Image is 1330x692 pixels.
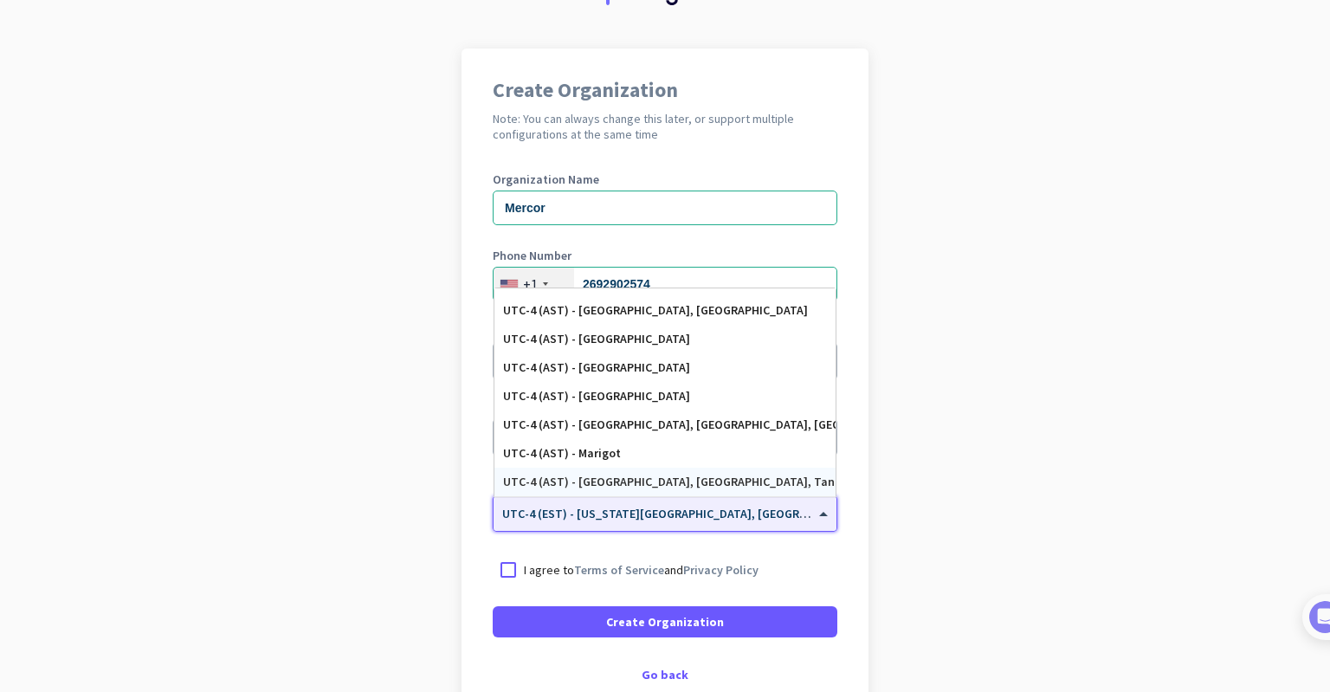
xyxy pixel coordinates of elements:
[494,288,836,496] div: Options List
[503,360,827,375] div: UTC-4 (AST) - [GEOGRAPHIC_DATA]
[503,389,827,404] div: UTC-4 (AST) - [GEOGRAPHIC_DATA]
[493,326,619,338] label: Organization language
[503,446,827,461] div: UTC-4 (AST) - Marigot
[493,80,837,100] h1: Create Organization
[493,606,837,637] button: Create Organization
[683,562,759,578] a: Privacy Policy
[503,475,827,489] div: UTC-4 (AST) - [GEOGRAPHIC_DATA], [GEOGRAPHIC_DATA], Tanki Leendert, [GEOGRAPHIC_DATA]
[574,562,664,578] a: Terms of Service
[493,402,837,414] label: Organization Size (Optional)
[524,561,759,579] p: I agree to and
[493,267,837,301] input: 201-555-0123
[493,249,837,262] label: Phone Number
[493,191,837,225] input: What is the name of your organization?
[503,332,827,346] div: UTC-4 (AST) - [GEOGRAPHIC_DATA]
[493,173,837,185] label: Organization Name
[503,303,827,318] div: UTC-4 (AST) - [GEOGRAPHIC_DATA], [GEOGRAPHIC_DATA]
[493,111,837,142] h2: Note: You can always change this later, or support multiple configurations at the same time
[493,669,837,681] div: Go back
[493,478,837,490] label: Organization Time Zone
[503,417,827,432] div: UTC-4 (AST) - [GEOGRAPHIC_DATA], [GEOGRAPHIC_DATA], [GEOGRAPHIC_DATA][PERSON_NAME], [PERSON_NAME]
[606,613,724,631] span: Create Organization
[523,275,538,293] div: +1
